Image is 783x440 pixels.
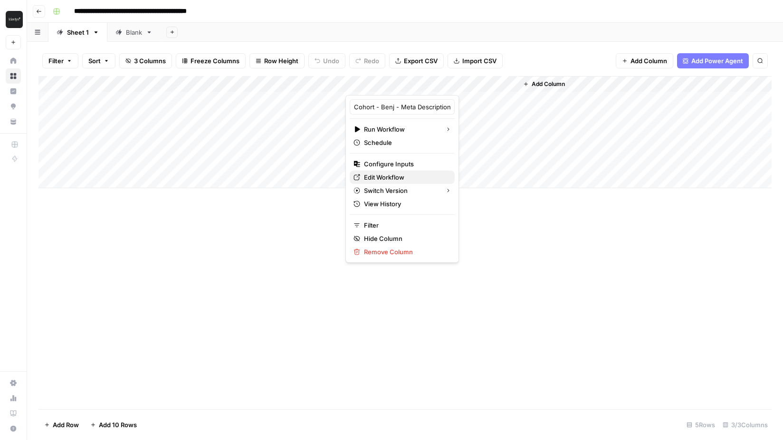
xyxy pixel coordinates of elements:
div: Blank [126,28,142,37]
span: 3 Columns [134,56,166,66]
span: Add Column [630,56,667,66]
a: Sheet 1 [48,23,107,42]
a: Learning Hub [6,406,21,421]
a: Settings [6,375,21,391]
a: Blank [107,23,161,42]
span: Remove Column [364,247,447,257]
div: 5 Rows [683,417,719,432]
span: Configure Inputs [364,159,447,169]
button: Row Height [249,53,305,68]
span: Switch Version [364,186,438,195]
a: Usage [6,391,21,406]
button: Export CSV [389,53,444,68]
span: Run Workflow [364,124,438,134]
button: Redo [349,53,385,68]
span: Redo [364,56,379,66]
button: Add Row [38,417,85,432]
span: Add Power Agent [691,56,743,66]
span: Add 10 Rows [99,420,137,430]
span: View History [364,199,447,209]
span: Edit Workflow [364,172,447,182]
a: Insights [6,84,21,99]
button: Freeze Columns [176,53,246,68]
span: Undo [323,56,339,66]
span: Filter [364,220,447,230]
span: Hide Column [364,234,447,243]
button: Workspace: Klaviyo [6,8,21,31]
button: Add Column [519,78,569,90]
span: Export CSV [404,56,438,66]
span: Filter [48,56,64,66]
span: Add Column [532,80,565,88]
button: Add Power Agent [677,53,749,68]
button: Help + Support [6,421,21,436]
span: Row Height [264,56,298,66]
button: Filter [42,53,78,68]
a: Your Data [6,114,21,129]
button: Sort [82,53,115,68]
span: Schedule [364,138,447,147]
button: Add 10 Rows [85,417,143,432]
div: Sheet 1 [67,28,89,37]
a: Browse [6,68,21,84]
button: Add Column [616,53,673,68]
span: Import CSV [462,56,497,66]
button: Import CSV [448,53,503,68]
span: Sort [88,56,101,66]
a: Opportunities [6,99,21,114]
div: 3/3 Columns [719,417,772,432]
button: Undo [308,53,345,68]
a: Home [6,53,21,68]
span: Freeze Columns [191,56,239,66]
button: 3 Columns [119,53,172,68]
span: Add Row [53,420,79,430]
img: Klaviyo Logo [6,11,23,28]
